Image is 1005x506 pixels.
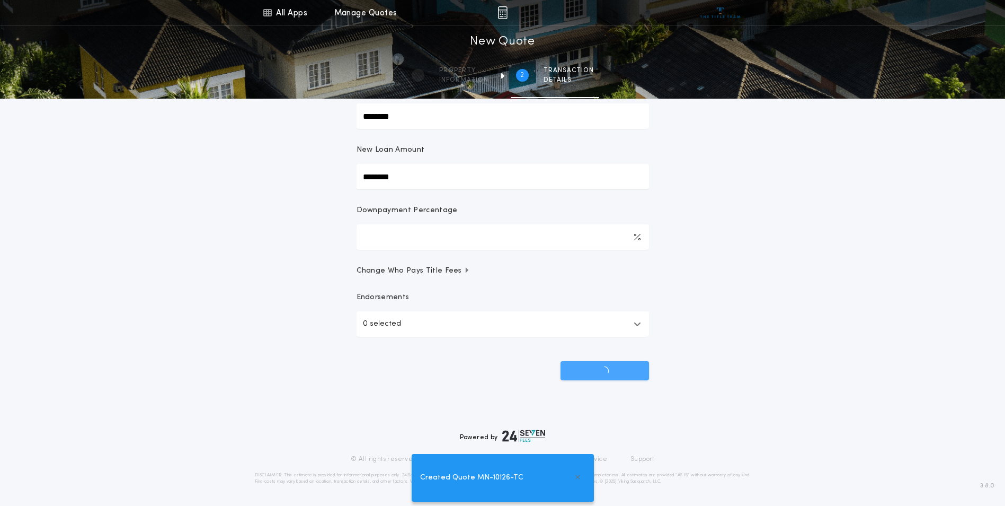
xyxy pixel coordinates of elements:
img: vs-icon [700,7,740,18]
p: 0 selected [363,318,401,330]
div: Powered by [460,430,546,442]
button: 0 selected [357,311,649,337]
button: Change Who Pays Title Fees [357,266,649,276]
p: Endorsements [357,292,649,303]
span: Property [439,66,488,75]
p: Downpayment Percentage [357,205,458,216]
span: details [544,76,594,84]
input: Downpayment Percentage [357,224,649,250]
input: New Loan Amount [357,164,649,189]
span: Created Quote MN-10126-TC [420,472,523,484]
p: New Loan Amount [357,145,425,155]
img: logo [502,430,546,442]
span: Change Who Pays Title Fees [357,266,470,276]
h2: 2 [520,71,524,80]
h1: New Quote [470,33,535,50]
input: Sale Price [357,103,649,129]
img: img [497,6,508,19]
span: Transaction [544,66,594,75]
span: information [439,76,488,84]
